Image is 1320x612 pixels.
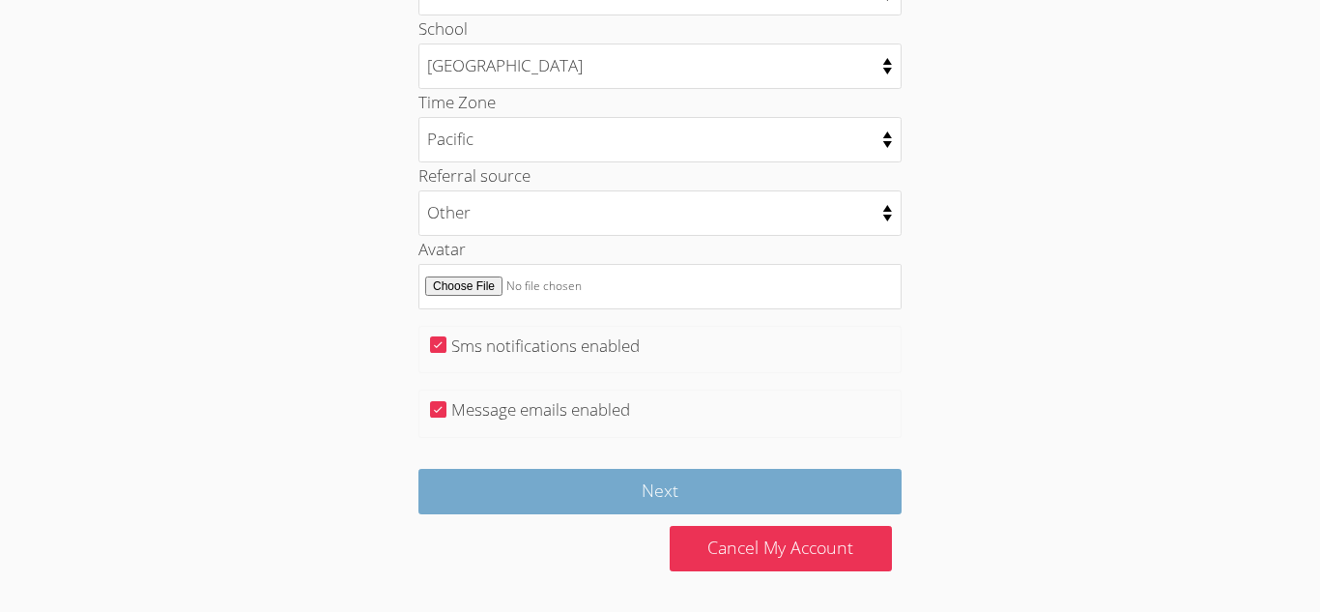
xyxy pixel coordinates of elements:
label: Time Zone [418,91,496,113]
label: Avatar [418,238,466,260]
label: Message emails enabled [451,398,630,421]
input: Next [418,469,902,514]
a: Cancel My Account [670,526,892,571]
label: Referral source [418,164,531,187]
label: Sms notifications enabled [451,335,640,357]
label: School [418,17,468,40]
